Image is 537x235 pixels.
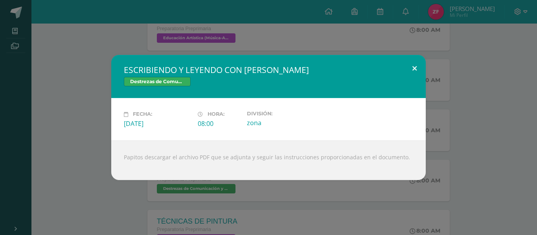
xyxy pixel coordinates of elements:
label: División: [247,111,314,117]
div: zona [247,118,314,127]
h2: ESCRIBIENDO Y LEYENDO CON [PERSON_NAME] [124,64,413,75]
span: Fecha: [133,111,152,117]
span: Destrezas de Comunicación y Lenguaje [124,77,191,86]
div: 08:00 [198,119,241,128]
div: Papitos descargar el archivo PDF que se adjunta y seguir las instrucciones proporcionadas en el d... [111,140,426,180]
span: Hora: [208,111,224,117]
button: Close (Esc) [403,55,426,82]
div: [DATE] [124,119,191,128]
